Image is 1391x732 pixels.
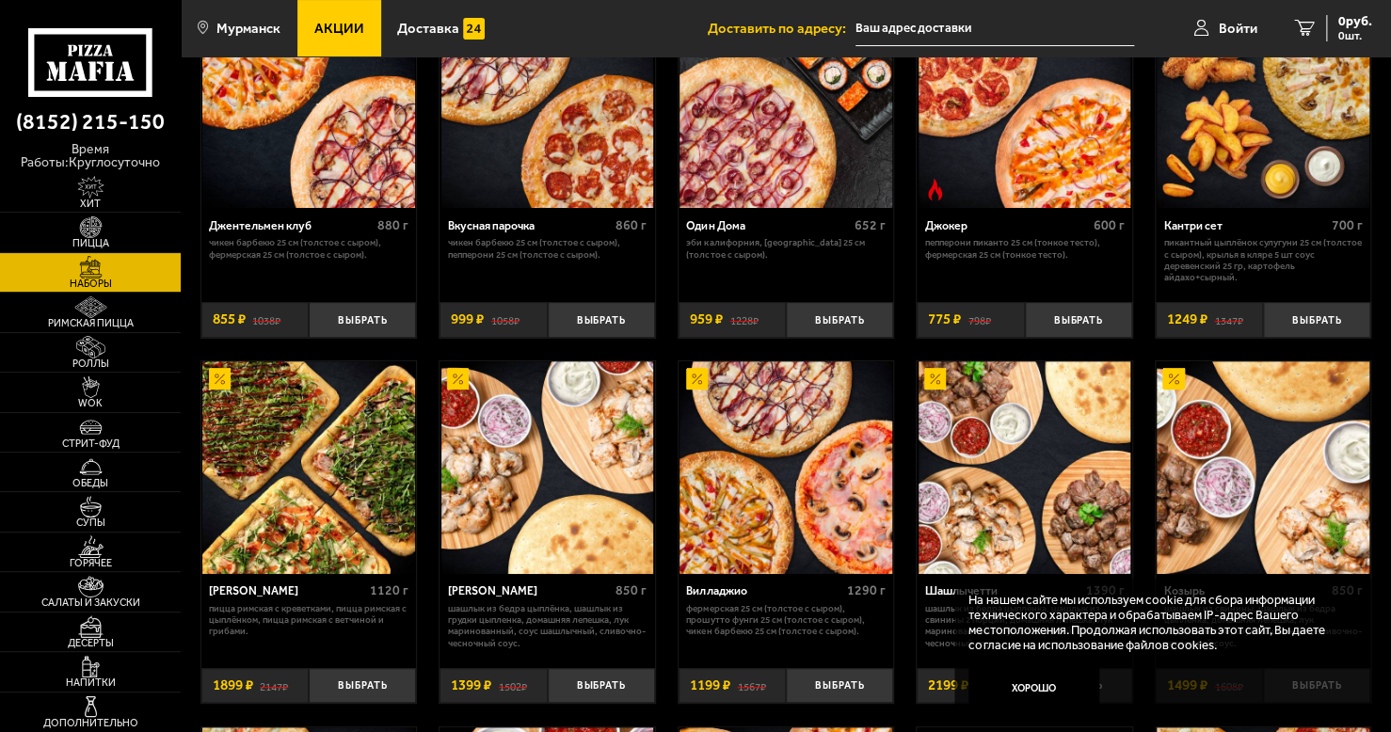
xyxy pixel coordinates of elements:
[925,237,1124,261] p: Пепперони Пиканто 25 см (тонкое тесто), Фермерская 25 см (тонкое тесто).
[616,217,647,233] span: 860 г
[690,678,730,692] span: 1199 ₽
[1093,217,1124,233] span: 600 г
[448,603,647,649] p: шашлык из бедра цыплёнка, шашлык из грудки цыпленка, домашняя лепешка, лук маринованный, соус шаш...
[855,11,1134,46] input: Ваш адрес доставки
[491,312,520,326] s: 1058 ₽
[209,368,231,390] img: Акционный
[925,603,1124,649] p: шашлык из бедра цыплёнка, шашлык из свинины 2 порции, домашняя лепешка, лук маринованный, соус ша...
[708,22,855,36] span: Доставить по адресу:
[855,217,886,233] span: 652 г
[925,584,1080,598] div: Шашлычетти
[924,179,946,200] img: Острое блюдо
[202,361,415,574] img: Мама Миа
[686,219,849,233] div: Один Дома
[686,603,885,638] p: Фермерская 25 см (толстое с сыром), Прошутто Фунги 25 см (толстое с сыром), Чикен Барбекю 25 см (...
[309,302,416,338] button: Выбрать
[377,217,408,233] span: 880 г
[928,678,968,692] span: 2199 ₽
[309,668,416,704] button: Выбрать
[1156,361,1370,574] a: АкционныйКозырь
[451,312,484,326] span: 999 ₽
[924,368,946,390] img: Акционный
[968,312,991,326] s: 798 ₽
[968,667,1099,710] button: Хорошо
[680,361,892,574] img: Вилладжио
[928,312,961,326] span: 775 ₽
[925,219,1088,233] div: Джокер
[1338,15,1372,28] span: 0 руб.
[847,582,886,598] span: 1290 г
[1162,368,1184,390] img: Акционный
[919,361,1131,574] img: Шашлычетти
[448,237,647,261] p: Чикен Барбекю 25 см (толстое с сыром), Пепперони 25 см (толстое с сыром).
[209,584,364,598] div: [PERSON_NAME]
[686,368,708,390] img: Акционный
[370,582,408,598] span: 1120 г
[729,312,758,326] s: 1228 ₽
[616,582,647,598] span: 850 г
[209,237,408,261] p: Чикен Барбекю 25 см (толстое с сыром), Фермерская 25 см (толстое с сыром).
[690,312,723,326] span: 959 ₽
[1214,312,1242,326] s: 1347 ₽
[1163,237,1362,283] p: Пикантный цыплёнок сулугуни 25 см (толстое с сыром), крылья в кляре 5 шт соус деревенский 25 гр, ...
[397,22,459,36] span: Доставка
[252,312,280,326] s: 1038 ₽
[213,678,253,692] span: 1899 ₽
[1157,361,1369,574] img: Козырь
[737,678,765,692] s: 1567 ₽
[548,302,655,338] button: Выбрать
[499,678,527,692] s: 1502 ₽
[686,584,841,598] div: Вилладжио
[1263,302,1370,338] button: Выбрать
[213,312,246,326] span: 855 ₽
[448,584,611,598] div: [PERSON_NAME]
[786,302,893,338] button: Выбрать
[216,22,280,36] span: Мурманск
[968,593,1346,653] p: На нашем сайте мы используем cookie для сбора информации технического характера и обрабатываем IP...
[260,678,288,692] s: 2147 ₽
[548,668,655,704] button: Выбрать
[314,22,364,36] span: Акции
[1332,217,1363,233] span: 700 г
[786,668,893,704] button: Выбрать
[1025,302,1132,338] button: Выбрать
[209,219,372,233] div: Джентельмен клуб
[679,361,893,574] a: АкционныйВилладжио
[1163,219,1326,233] div: Кантри сет
[447,368,469,390] img: Акционный
[448,219,611,233] div: Вкусная парочка
[686,237,885,261] p: Эби Калифорния, [GEOGRAPHIC_DATA] 25 см (толстое с сыром).
[209,603,408,638] p: Пицца Римская с креветками, Пицца Римская с цыплёнком, Пицца Римская с ветчиной и грибами.
[201,361,416,574] a: АкционныйМама Миа
[1338,30,1372,41] span: 0 шт.
[463,18,485,40] img: 15daf4d41897b9f0e9f617042186c801.svg
[451,678,491,692] span: 1399 ₽
[917,361,1131,574] a: АкционныйШашлычетти
[1219,22,1257,36] span: Войти
[441,361,654,574] img: Дон Цыпа
[440,361,654,574] a: АкционныйДон Цыпа
[1167,312,1207,326] span: 1249 ₽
